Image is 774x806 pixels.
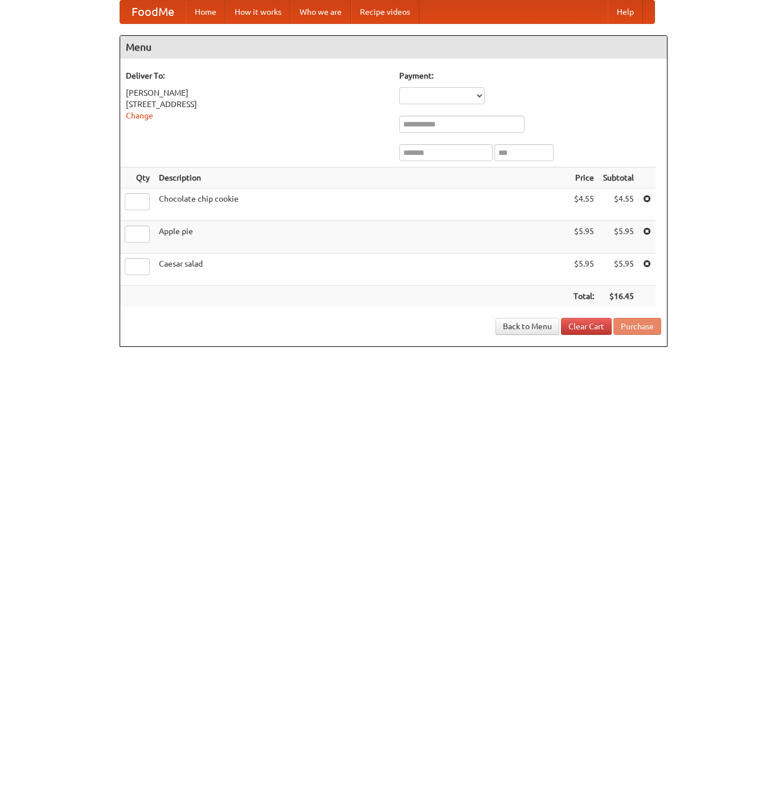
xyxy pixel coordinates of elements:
[608,1,643,23] a: Help
[154,253,569,286] td: Caesar salad
[569,286,599,307] th: Total:
[120,36,667,59] h4: Menu
[495,318,559,335] a: Back to Menu
[126,111,153,120] a: Change
[599,167,638,189] th: Subtotal
[154,167,569,189] th: Description
[120,1,186,23] a: FoodMe
[226,1,290,23] a: How it works
[290,1,351,23] a: Who we are
[613,318,661,335] button: Purchase
[154,221,569,253] td: Apple pie
[120,167,154,189] th: Qty
[154,189,569,221] td: Chocolate chip cookie
[599,286,638,307] th: $16.45
[569,221,599,253] td: $5.95
[569,253,599,286] td: $5.95
[569,189,599,221] td: $4.55
[126,87,388,99] div: [PERSON_NAME]
[561,318,612,335] a: Clear Cart
[569,167,599,189] th: Price
[599,221,638,253] td: $5.95
[126,70,388,81] h5: Deliver To:
[186,1,226,23] a: Home
[126,99,388,110] div: [STREET_ADDRESS]
[399,70,661,81] h5: Payment:
[351,1,419,23] a: Recipe videos
[599,253,638,286] td: $5.95
[599,189,638,221] td: $4.55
